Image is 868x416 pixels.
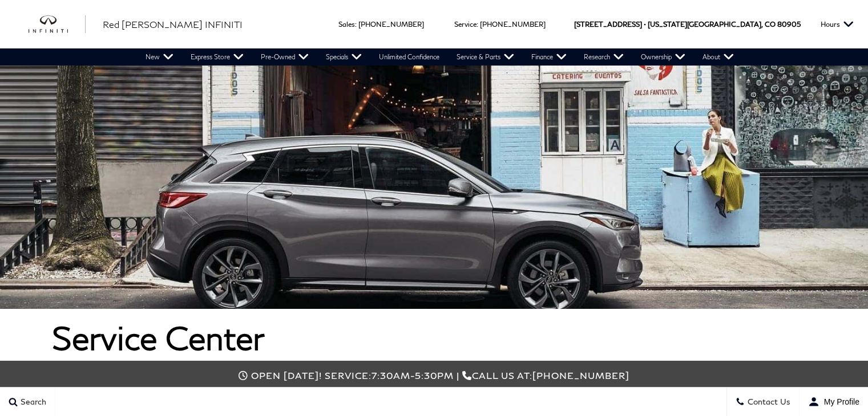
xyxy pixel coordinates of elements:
span: [PHONE_NUMBER] [532,370,629,381]
span: 7:30am-5:30pm [372,370,454,381]
a: Specials [317,48,370,66]
a: Red [PERSON_NAME] INFINITI [103,18,243,31]
a: [PHONE_NUMBER] [358,20,424,28]
span: Service [454,20,477,28]
a: infiniti [29,15,86,34]
a: Finance [523,48,575,66]
span: Open [DATE]! [251,370,322,381]
span: | [457,370,459,381]
a: Service & Parts [448,48,523,66]
a: [STREET_ADDRESS] • [US_STATE][GEOGRAPHIC_DATA], CO 80905 [574,20,801,28]
a: Pre-Owned [252,48,317,66]
span: Sales [338,20,355,28]
span: : [355,20,357,28]
a: Unlimited Confidence [370,48,448,66]
span: My Profile [819,397,859,406]
span: : [477,20,478,28]
span: Search [18,397,46,407]
button: user-profile-menu [800,388,868,416]
span: Contact Us [745,397,790,407]
a: About [694,48,742,66]
a: Research [575,48,632,66]
a: New [137,48,182,66]
h1: Service Center [52,320,816,356]
nav: Main Navigation [137,48,742,66]
div: Call us at: [60,370,809,381]
a: [PHONE_NUMBER] [480,20,546,28]
a: Ownership [632,48,694,66]
span: Service: [325,370,372,381]
img: INFINITI [29,15,86,34]
a: Express Store [182,48,252,66]
span: Red [PERSON_NAME] INFINITI [103,19,243,30]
